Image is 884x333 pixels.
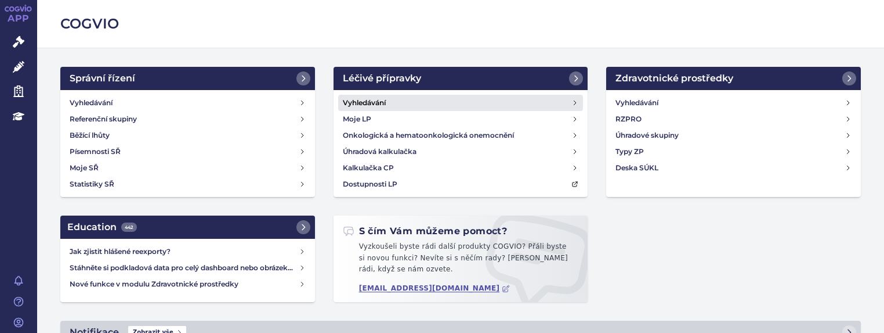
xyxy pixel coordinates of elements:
a: [EMAIL_ADDRESS][DOMAIN_NAME] [359,284,510,293]
h2: S čím Vám můžeme pomoct? [343,225,508,238]
a: Referenční skupiny [65,111,310,127]
h4: Kalkulačka CP [343,162,394,174]
p: Vyzkoušeli byste rádi další produkty COGVIO? Přáli byste si novou funkci? Nevíte si s něčím rady?... [343,241,579,280]
a: Běžící lhůty [65,127,310,144]
h4: Deska SÚKL [615,162,658,174]
a: Správní řízení [60,67,315,90]
a: Jak zjistit hlášené reexporty? [65,244,310,260]
h4: Vyhledávání [343,97,386,109]
a: Léčivé přípravky [334,67,588,90]
a: Dostupnosti LP [338,176,584,192]
h4: Dostupnosti LP [343,178,397,190]
h4: Stáhněte si podkladová data pro celý dashboard nebo obrázek grafu v COGVIO App modulu Analytics [70,262,299,274]
span: 442 [121,223,137,232]
a: Typy ZP [611,144,856,160]
a: RZPRO [611,111,856,127]
h4: Úhradové skupiny [615,130,679,141]
h4: Moje LP [343,113,371,125]
h2: Zdravotnické prostředky [615,71,733,85]
h4: Typy ZP [615,146,644,157]
h4: Vyhledávání [615,97,658,109]
a: Zdravotnické prostředky [606,67,861,90]
a: Písemnosti SŘ [65,144,310,160]
a: Moje SŘ [65,160,310,176]
a: Education442 [60,216,315,239]
h4: Onkologická a hematoonkologická onemocnění [343,130,514,141]
h2: Education [67,220,137,234]
h4: RZPRO [615,113,642,125]
h4: Vyhledávání [70,97,113,109]
a: Nové funkce v modulu Zdravotnické prostředky [65,276,310,292]
h2: Léčivé přípravky [343,71,421,85]
h2: Správní řízení [70,71,135,85]
h4: Běžící lhůty [70,130,110,141]
a: Vyhledávání [338,95,584,111]
a: Deska SÚKL [611,160,856,176]
a: Úhradové skupiny [611,127,856,144]
a: Moje LP [338,111,584,127]
h4: Písemnosti SŘ [70,146,121,157]
a: Úhradová kalkulačka [338,144,584,160]
a: Kalkulačka CP [338,160,584,176]
h4: Jak zjistit hlášené reexporty? [70,246,299,257]
a: Onkologická a hematoonkologická onemocnění [338,127,584,144]
a: Statistiky SŘ [65,176,310,192]
a: Vyhledávání [611,95,856,111]
h4: Moje SŘ [70,162,99,174]
a: Vyhledávání [65,95,310,111]
h2: COGVIO [60,14,861,34]
h4: Statistiky SŘ [70,178,114,190]
a: Stáhněte si podkladová data pro celý dashboard nebo obrázek grafu v COGVIO App modulu Analytics [65,260,310,276]
h4: Nové funkce v modulu Zdravotnické prostředky [70,278,299,290]
h4: Úhradová kalkulačka [343,146,416,157]
h4: Referenční skupiny [70,113,137,125]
